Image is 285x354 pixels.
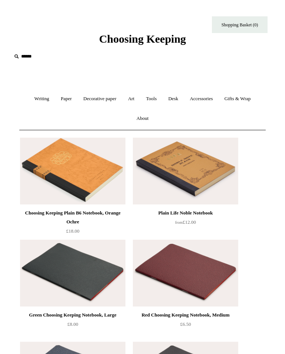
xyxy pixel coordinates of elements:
a: Green Choosing Keeping Notebook, Large £8.00 [20,311,125,341]
a: Accessories [184,89,218,109]
a: Tools [141,89,162,109]
span: Choosing Keeping [99,33,186,45]
a: Choosing Keeping Plain B6 Notebook, Orange Ochre Choosing Keeping Plain B6 Notebook, Orange Ochre [20,138,125,204]
a: Plain Life Noble Notebook from£12.00 [133,209,238,239]
span: £8.00 [67,321,78,327]
a: Choosing Keeping [99,39,186,44]
a: Gifts & Wrap [219,89,256,109]
a: Green Choosing Keeping Notebook, Large Green Choosing Keeping Notebook, Large [20,240,125,307]
a: About [131,109,154,128]
span: £18.00 [66,228,79,234]
span: £12.00 [175,219,196,225]
a: Decorative paper [78,89,122,109]
a: Plain Life Noble Notebook Plain Life Noble Notebook [133,138,238,204]
span: £6.50 [180,321,191,327]
a: Art [123,89,140,109]
span: from [175,220,183,224]
img: Plain Life Noble Notebook [133,138,238,204]
img: Choosing Keeping Plain B6 Notebook, Orange Ochre [20,138,125,204]
a: Shopping Basket (0) [212,16,268,33]
a: Choosing Keeping Plain B6 Notebook, Orange Ochre £18.00 [20,209,125,239]
div: Green Choosing Keeping Notebook, Large [22,311,124,319]
a: Red Choosing Keeping Notebook, Medium £6.50 [133,311,238,341]
img: Green Choosing Keeping Notebook, Large [20,240,125,307]
div: Red Choosing Keeping Notebook, Medium [135,311,236,319]
a: Desk [163,89,183,109]
div: Plain Life Noble Notebook [135,209,236,217]
a: Writing [29,89,54,109]
a: Red Choosing Keeping Notebook, Medium Red Choosing Keeping Notebook, Medium [133,240,238,307]
img: Red Choosing Keeping Notebook, Medium [133,240,238,307]
div: Choosing Keeping Plain B6 Notebook, Orange Ochre [22,209,124,226]
a: Paper [56,89,77,109]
